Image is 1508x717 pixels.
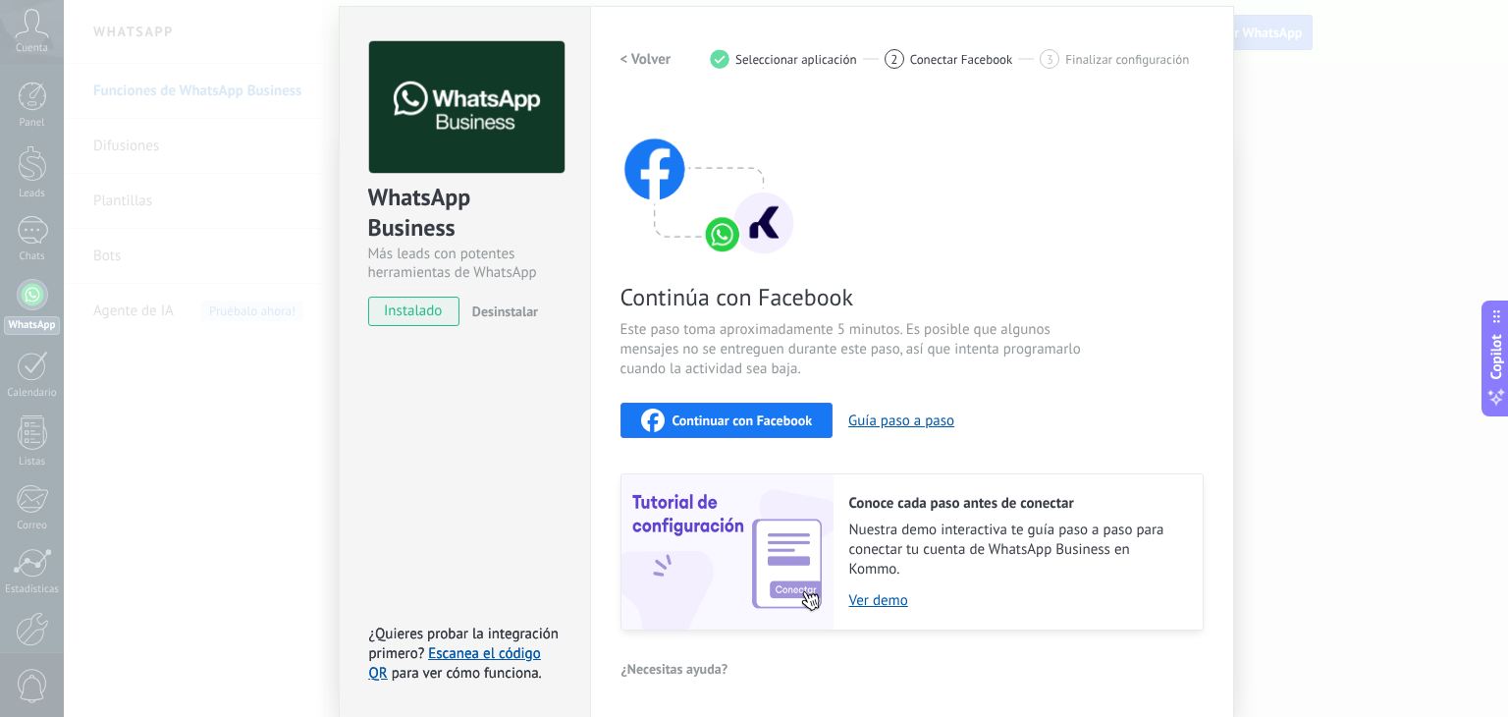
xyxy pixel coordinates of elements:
[472,303,538,320] span: Desinstalar
[464,297,538,326] button: Desinstalar
[620,654,729,684] button: ¿Necesitas ayuda?
[1047,51,1053,68] span: 3
[369,625,560,663] span: ¿Quieres probar la integración primero?
[369,41,565,174] img: logo_main.png
[890,51,897,68] span: 2
[620,100,797,257] img: connect with facebook
[621,662,728,676] span: ¿Necesitas ayuda?
[849,521,1183,579] span: Nuestra demo interactiva te guía paso a paso para conectar tu cuenta de WhatsApp Business en Kommo.
[368,182,562,245] div: WhatsApp Business
[620,403,834,438] button: Continuar con Facebook
[1486,335,1506,380] span: Copilot
[673,414,813,427] span: Continuar con Facebook
[369,644,541,683] a: Escanea el código QR
[369,297,458,326] span: instalado
[620,50,672,69] h2: < Volver
[620,282,1088,312] span: Continúa con Facebook
[910,52,1013,67] span: Conectar Facebook
[392,664,542,683] span: para ver cómo funciona.
[849,591,1183,610] a: Ver demo
[620,41,672,77] button: < Volver
[620,320,1088,379] span: Este paso toma aproximadamente 5 minutos. Es posible que algunos mensajes no se entreguen durante...
[849,494,1183,513] h2: Conoce cada paso antes de conectar
[848,412,954,430] button: Guía paso a paso
[1065,52,1189,67] span: Finalizar configuración
[735,52,857,67] span: Seleccionar aplicación
[368,245,562,282] div: Más leads con potentes herramientas de WhatsApp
